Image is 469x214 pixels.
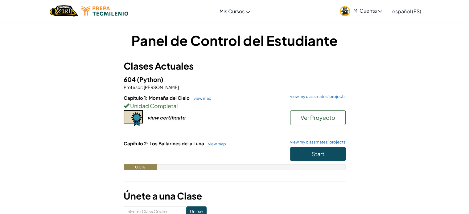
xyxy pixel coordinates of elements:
[124,110,143,126] img: certificate-icon.png
[124,164,157,170] div: 0.0%
[176,102,178,109] span: !
[81,6,128,16] img: Tecmilenio logo
[137,75,163,83] span: (Python)
[290,147,346,161] button: Start
[287,140,346,144] a: view my classmates' projects
[124,75,137,83] span: 604
[205,141,226,146] a: view map
[124,31,346,50] h1: Panel de Control del Estudiante
[353,7,382,14] span: Mi Cuenta
[50,5,78,17] a: Ozaria by CodeCombat logo
[124,84,142,90] span: Profesor
[147,114,185,121] div: view certificate
[124,114,185,121] a: view certificate
[142,84,143,90] span: :
[290,110,346,125] button: Ver Proyecto
[301,114,335,121] span: Ver Proyecto
[124,140,205,146] span: Capítulo 2: Los Bailarines de la Luna
[220,8,245,14] span: Mis Cursos
[337,1,385,21] a: Mi Cuenta
[287,95,346,99] a: view my classmates' projects
[216,3,253,19] a: Mis Cursos
[392,8,421,14] span: español (ES)
[50,5,78,17] img: Home
[124,95,191,101] span: Capítulo 1: Montaña del Cielo
[389,3,424,19] a: español (ES)
[311,150,324,157] span: Start
[124,189,346,203] h3: Únete a una Clase
[129,102,176,109] span: Unidad Completa
[143,84,179,90] span: [PERSON_NAME]
[124,59,346,73] h3: Clases Actuales
[191,96,212,101] a: view map
[340,6,350,16] img: avatar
